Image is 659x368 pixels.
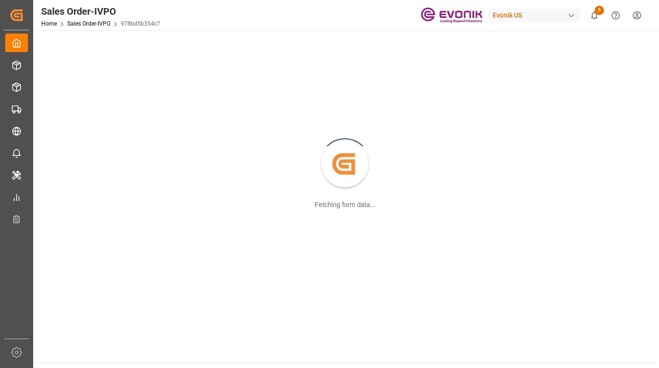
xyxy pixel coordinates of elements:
[315,200,375,210] div: Fetching form data...
[41,20,57,27] a: Home
[584,5,605,26] button: show 5 new notifications
[421,7,482,24] img: Evonik-brand-mark-Deep-Purple-RGB.jpeg_1700498283.jpeg
[41,4,160,18] div: Sales Order-IVPO
[489,6,584,24] button: Evonik US
[595,6,604,15] span: 5
[67,20,110,27] a: Sales Order-IVPO
[605,5,626,26] button: Help Center
[489,9,580,22] div: Evonik US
